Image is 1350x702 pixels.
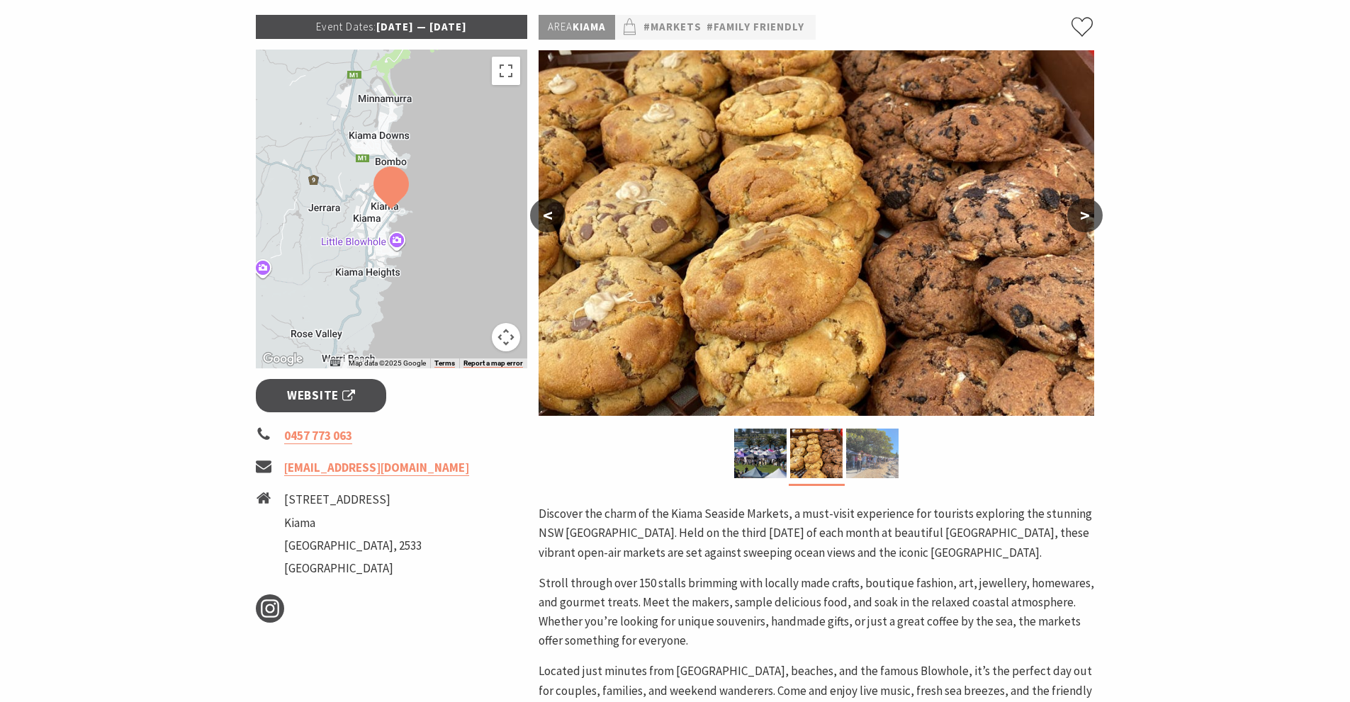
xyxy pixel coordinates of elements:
li: [GEOGRAPHIC_DATA], 2533 [284,536,422,555]
span: Event Dates: [316,20,376,33]
li: Kiama [284,514,422,533]
span: Website [287,386,355,405]
button: > [1067,198,1103,232]
img: Kiama Seaside Market [734,429,787,478]
a: Website [256,379,387,412]
a: #Markets [643,18,702,36]
button: < [530,198,566,232]
a: Terms (opens in new tab) [434,359,455,368]
p: [DATE] — [DATE] [256,15,528,39]
a: Report a map error [463,359,523,368]
span: Area [548,20,573,33]
p: Stroll through over 150 stalls brimming with locally made crafts, boutique fashion, art, jeweller... [539,574,1094,651]
li: [STREET_ADDRESS] [284,490,422,509]
button: Toggle fullscreen view [492,57,520,85]
img: Google [259,350,306,368]
button: Map camera controls [492,323,520,351]
a: Open this area in Google Maps (opens a new window) [259,350,306,368]
li: [GEOGRAPHIC_DATA] [284,559,422,578]
img: Market ptoduce [790,429,843,478]
p: Kiama [539,15,615,40]
a: #Family Friendly [707,18,804,36]
button: Keyboard shortcuts [330,358,340,368]
span: Map data ©2025 Google [349,359,426,367]
img: Market ptoduce [539,50,1094,416]
p: Discover the charm of the Kiama Seaside Markets, a must-visit experience for tourists exploring t... [539,504,1094,562]
img: market photo [846,429,899,478]
a: [EMAIL_ADDRESS][DOMAIN_NAME] [284,460,469,476]
a: 0457 773 063 [284,428,352,444]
